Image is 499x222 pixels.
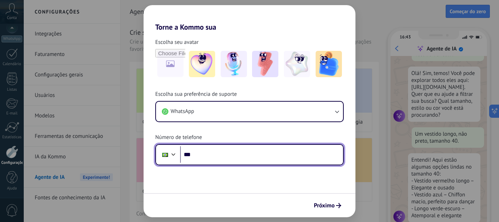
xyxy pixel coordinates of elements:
span: Escolha seu avatar [155,39,199,46]
span: Escolha sua preferência de suporte [155,91,237,98]
button: WhatsApp [156,102,343,121]
h2: Torne a Kommo sua [144,5,355,31]
span: Próximo [314,203,335,208]
img: -1.jpeg [189,51,215,77]
span: WhatsApp [171,108,194,115]
img: -2.jpeg [221,51,247,77]
div: Brazil: + 55 [158,147,172,162]
span: Número de telefone [155,134,202,141]
img: -5.jpeg [316,51,342,77]
button: Próximo [311,199,344,212]
img: -3.jpeg [252,51,278,77]
img: -4.jpeg [284,51,310,77]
